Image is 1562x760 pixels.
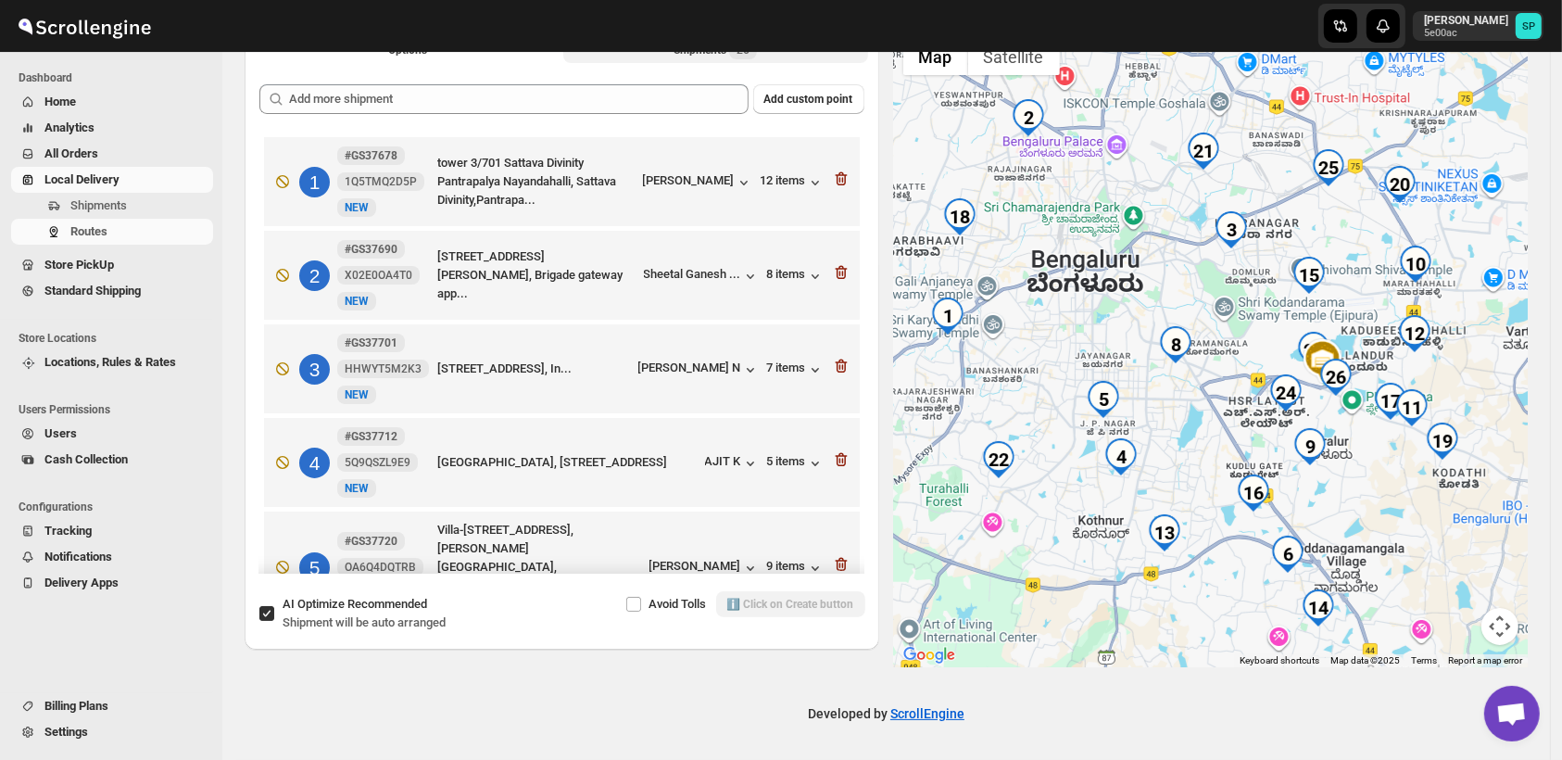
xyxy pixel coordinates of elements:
[44,524,92,538] span: Tracking
[705,454,760,473] button: AJIT K
[299,260,330,291] div: 2
[345,535,397,548] b: #GS37720
[643,173,753,192] button: [PERSON_NAME]
[437,154,636,209] div: tower 3/701 Sattava Divinity Pantrapalya Nayandahalli, Sattava Divinity,Pantrapa...
[44,258,114,272] span: Store PickUp
[11,693,213,719] button: Billing Plans
[1310,149,1347,186] div: 25
[44,95,76,108] span: Home
[299,552,330,583] div: 5
[1411,655,1437,665] a: Terms (opens in new tab)
[1330,655,1400,665] span: Map data ©2025
[1484,686,1540,741] div: Open chat
[437,453,698,472] div: [GEOGRAPHIC_DATA], [STREET_ADDRESS]
[1102,438,1140,475] div: 4
[11,115,213,141] button: Analytics
[1146,514,1183,551] div: 13
[11,141,213,167] button: All Orders
[1393,389,1430,426] div: 11
[644,267,741,281] div: Sheetal Ganesh ...
[638,361,760,379] button: [PERSON_NAME] N
[19,70,213,85] span: Dashboard
[980,441,1017,478] div: 22
[1397,246,1434,283] div: 10
[299,448,330,478] div: 4
[19,331,213,346] span: Store Locations
[1240,654,1319,667] button: Keyboard shortcuts
[1291,257,1328,294] div: 15
[1481,608,1518,645] button: Map camera controls
[890,706,964,721] a: ScrollEngine
[11,719,213,745] button: Settings
[767,454,825,473] button: 5 items
[245,70,879,581] div: Selected Shipments
[764,92,853,107] span: Add custom point
[903,38,968,75] button: Show street map
[11,518,213,544] button: Tracking
[1010,99,1047,136] div: 2
[283,597,427,611] span: AI Optimize
[1413,11,1543,41] button: User menu
[15,3,154,49] img: ScrollEngine
[44,725,88,739] span: Settings
[44,284,141,298] span: Standard Shipping
[345,201,369,214] span: NEW
[1448,655,1522,665] a: Report a map error
[1522,20,1535,32] text: SP
[808,704,964,723] p: Developed by
[283,615,446,629] span: Shipment will be auto arranged
[44,452,128,466] span: Cash Collection
[299,167,330,197] div: 1
[345,149,397,162] b: #GS37678
[437,521,642,614] div: Villa-[STREET_ADDRESS], [PERSON_NAME][GEOGRAPHIC_DATA], [GEOGRAPHIC_DATA], [GEOGRAPHIC_DATA]...
[44,576,119,589] span: Delivery Apps
[929,298,966,335] div: 1
[767,559,825,577] div: 9 items
[44,120,94,134] span: Analytics
[1291,428,1329,465] div: 9
[11,193,213,219] button: Shipments
[1300,589,1337,627] div: 14
[1396,315,1433,352] div: 12
[1424,13,1508,28] p: [PERSON_NAME]
[347,597,427,611] span: Recommended
[753,84,864,114] button: Add custom point
[1267,374,1304,412] div: 24
[1157,326,1194,363] div: 8
[44,426,77,440] span: Users
[11,89,213,115] button: Home
[1317,359,1354,396] div: 26
[11,447,213,473] button: Cash Collection
[899,643,960,667] a: Open this area in Google Maps (opens a new window)
[761,173,825,192] button: 12 items
[299,354,330,385] div: 3
[11,570,213,596] button: Delivery Apps
[437,247,636,303] div: [STREET_ADDRESS][PERSON_NAME], Brigade gateway app...
[1185,133,1222,170] div: 21
[11,421,213,447] button: Users
[1213,211,1250,248] div: 3
[649,559,760,577] button: [PERSON_NAME]
[767,361,825,379] button: 7 items
[19,500,213,514] span: Configurations
[44,699,108,713] span: Billing Plans
[345,455,410,470] span: 5Q9QSZL9E9
[345,388,369,401] span: NEW
[1424,28,1508,39] p: 5e00ac
[289,84,749,114] input: Add more shipment
[345,174,417,189] span: 1Q5TMQ2D5P
[345,560,416,575] span: OA6Q4DQTRB
[767,267,825,285] button: 8 items
[1235,475,1272,512] div: 16
[1424,423,1461,460] div: 19
[1516,13,1542,39] span: Sulakshana Pundle
[44,146,98,160] span: All Orders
